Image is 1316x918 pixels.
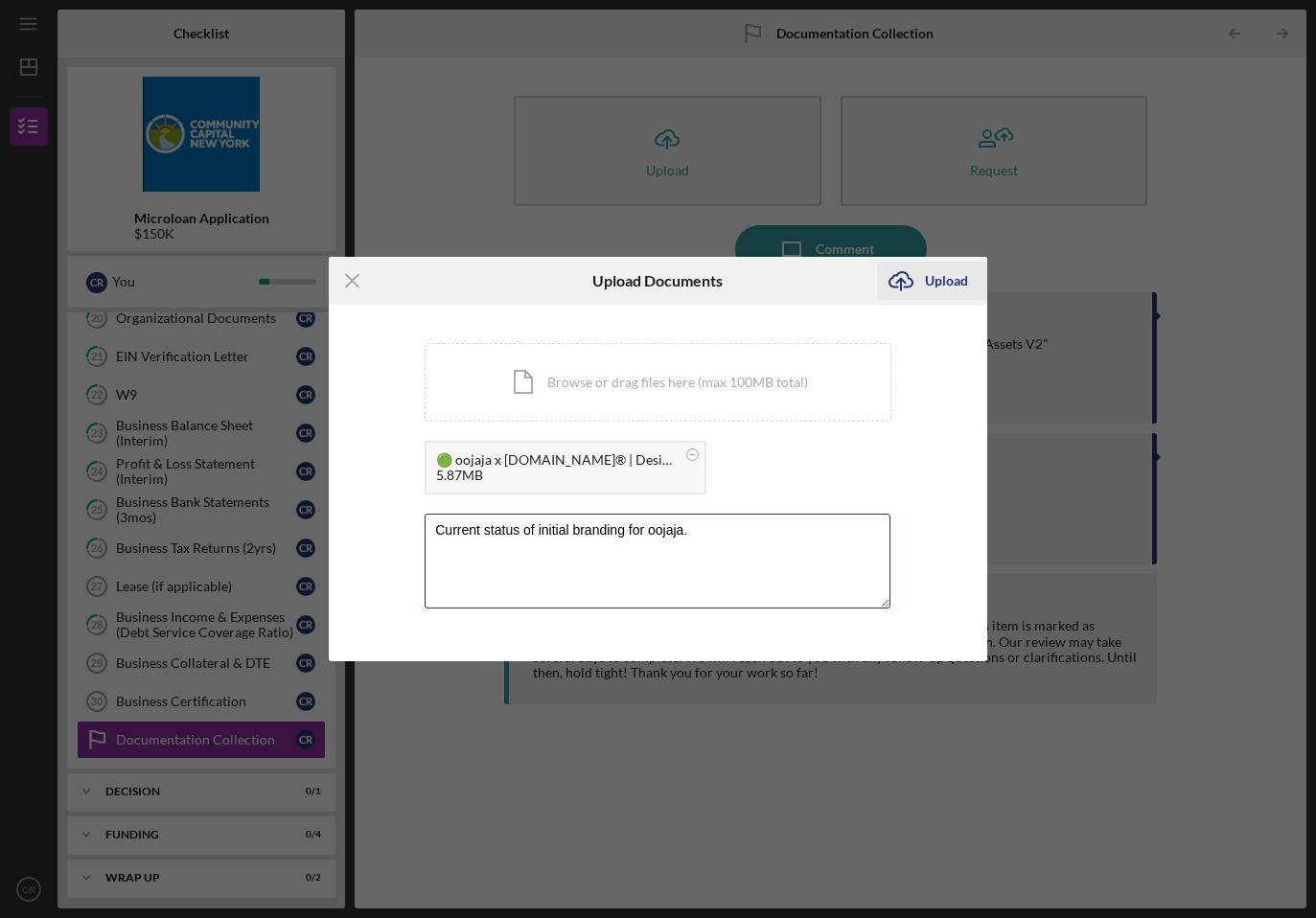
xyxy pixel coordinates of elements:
[925,262,968,300] div: Upload
[877,262,987,300] button: Upload
[436,452,676,468] div: 🟢 oojaja x [DOMAIN_NAME]® | Design Review - [DATE].pdf
[425,514,890,608] textarea: Current status of initial branding for oojaja.
[436,468,676,483] div: 5.87MB
[592,272,723,289] h6: Upload Documents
